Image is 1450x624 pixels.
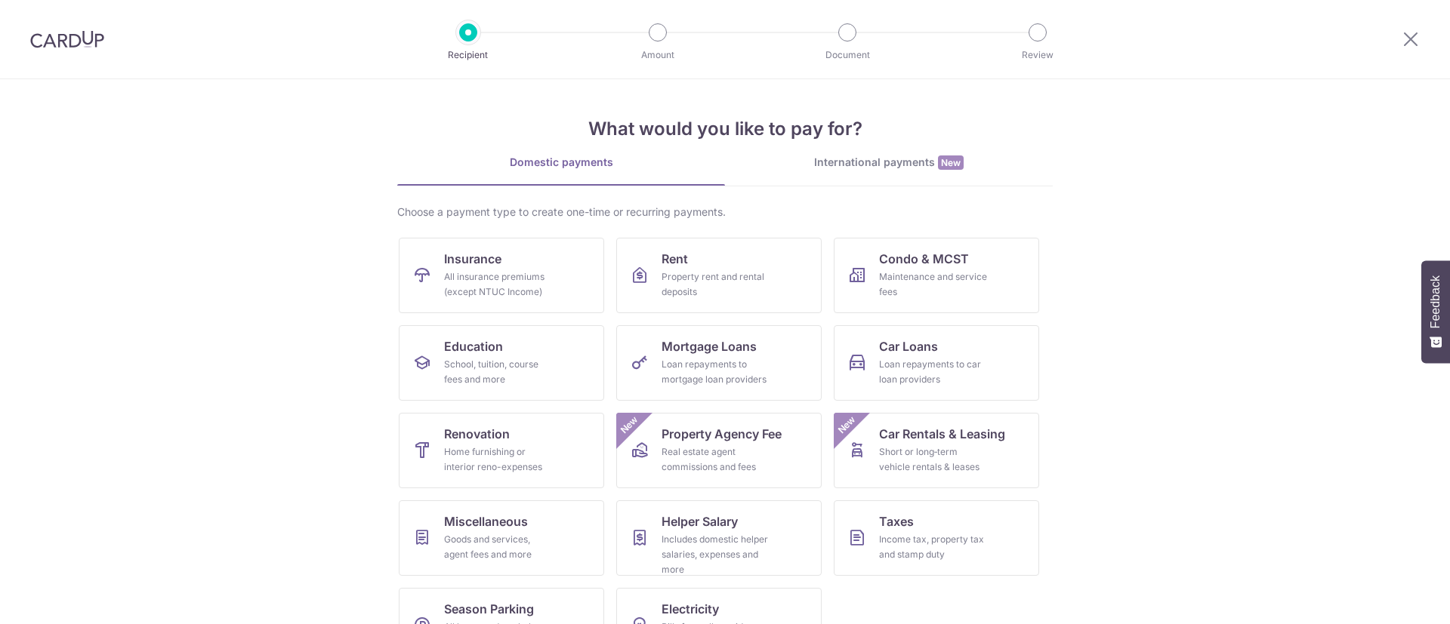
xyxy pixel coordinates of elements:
img: CardUp [30,30,104,48]
a: Property Agency FeeReal estate agent commissions and feesNew [616,413,822,488]
button: Feedback - Show survey [1421,260,1450,363]
div: Goods and services, agent fees and more [444,532,553,562]
p: Amount [602,48,714,63]
div: Loan repayments to car loan providers [879,357,988,387]
span: New [617,413,642,438]
span: New [835,413,859,438]
span: Helper Salary [662,512,738,530]
span: New [938,155,964,170]
a: RentProperty rent and rental deposits [616,238,822,313]
p: Review [982,48,1094,63]
span: Miscellaneous [444,512,528,530]
span: Car Loans [879,337,938,355]
a: InsuranceAll insurance premiums (except NTUC Income) [399,238,604,313]
a: Car LoansLoan repayments to car loan providers [834,325,1039,401]
span: Rent [662,250,688,268]
a: Condo & MCSTMaintenance and service fees [834,238,1039,313]
a: Car Rentals & LeasingShort or long‑term vehicle rentals & leasesNew [834,413,1039,488]
div: Maintenance and service fees [879,269,988,300]
div: Includes domestic helper salaries, expenses and more [662,532,770,577]
span: Property Agency Fee [662,425,782,443]
span: Mortgage Loans [662,337,757,355]
div: Property rent and rental deposits [662,269,770,300]
span: Electricity [662,600,719,618]
p: Document [791,48,903,63]
div: Home furnishing or interior reno-expenses [444,444,553,475]
div: Income tax, property tax and stamp duty [879,532,988,562]
a: Helper SalaryIncludes domestic helper salaries, expenses and more [616,500,822,576]
span: Education [444,337,503,355]
span: Renovation [444,425,510,443]
h4: What would you like to pay for? [397,115,1053,143]
span: Insurance [444,250,501,268]
div: Loan repayments to mortgage loan providers [662,357,770,387]
a: MiscellaneousGoods and services, agent fees and more [399,500,604,576]
a: TaxesIncome tax, property tax and stamp duty [834,500,1039,576]
a: EducationSchool, tuition, course fees and more [399,325,604,401]
div: Short or long‑term vehicle rentals & leases [879,444,988,475]
a: Mortgage LoansLoan repayments to mortgage loan providers [616,325,822,401]
div: School, tuition, course fees and more [444,357,553,387]
div: All insurance premiums (except NTUC Income) [444,269,553,300]
a: RenovationHome furnishing or interior reno-expenses [399,413,604,488]
div: International payments [725,155,1053,171]
span: Car Rentals & Leasing [879,425,1005,443]
span: Condo & MCST [879,250,969,268]
div: Choose a payment type to create one-time or recurring payments. [397,204,1053,220]
div: Real estate agent commissions and fees [662,444,770,475]
span: Feedback [1429,275,1442,328]
span: Season Parking [444,600,534,618]
span: Taxes [879,512,914,530]
div: Domestic payments [397,155,725,170]
p: Recipient [412,48,524,63]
